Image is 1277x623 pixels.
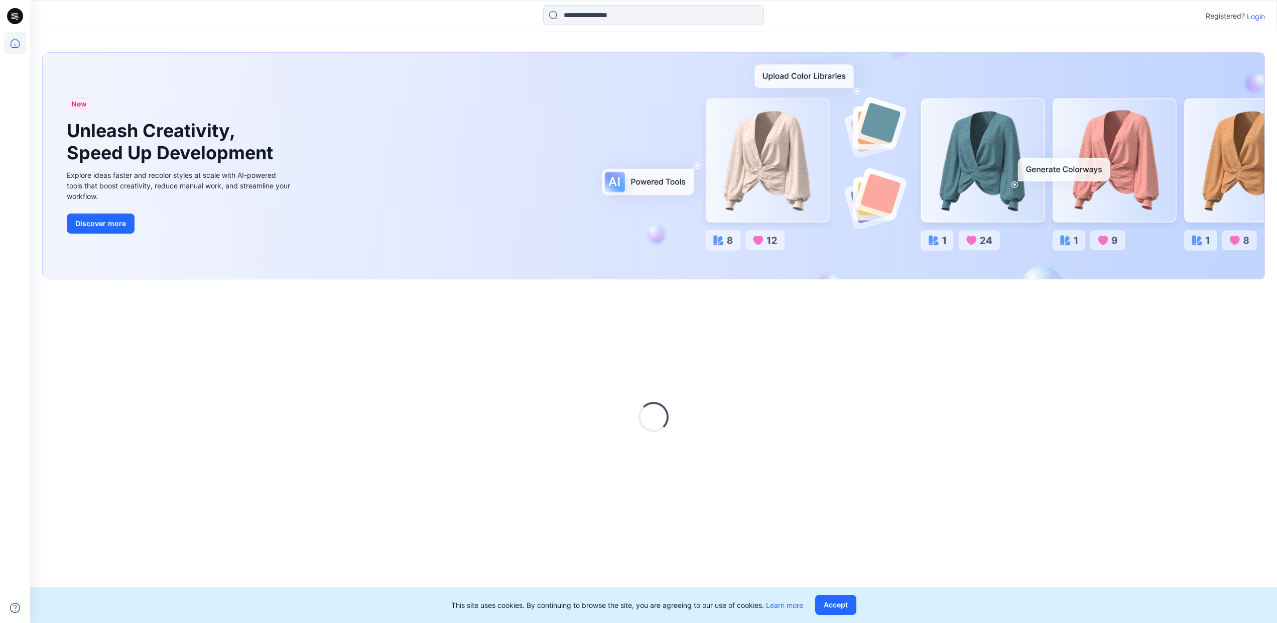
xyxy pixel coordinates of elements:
[67,214,135,234] button: Discover more
[815,595,856,615] button: Accept
[766,601,803,609] a: Learn more
[67,120,278,163] h1: Unleash Creativity, Speed Up Development
[71,98,87,110] span: New
[451,600,803,610] p: This site uses cookies. By continuing to browse the site, you are agreeing to our use of cookies.
[1206,10,1245,22] p: Registered?
[1247,11,1265,22] p: Login
[67,170,293,201] div: Explore ideas faster and recolor styles at scale with AI-powered tools that boost creativity, red...
[67,214,293,234] a: Discover more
